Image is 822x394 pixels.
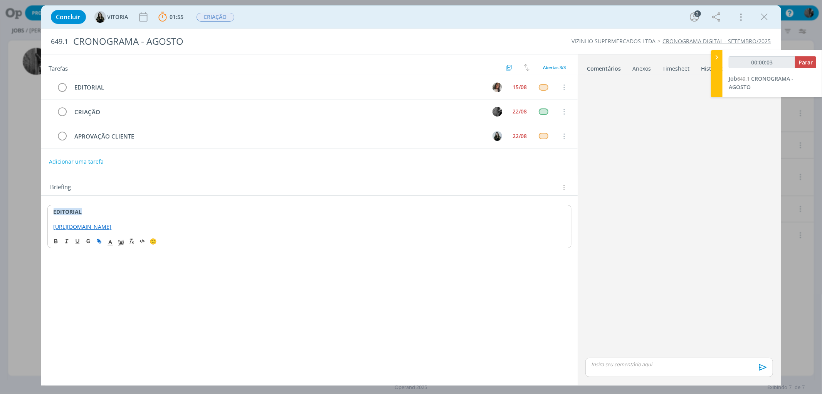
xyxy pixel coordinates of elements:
a: CRONOGRAMA DIGITAL - SETEMBRO/2025 [663,37,771,45]
span: 649.1 [737,75,750,82]
strong: EDITORIAL [54,208,82,215]
img: C [493,83,502,92]
button: Adicionar uma tarefa [49,155,104,169]
button: P [492,106,503,117]
span: Tarefas [49,63,68,72]
div: Anexos [633,65,651,73]
img: P [493,107,502,117]
span: Cor do Texto [105,237,116,246]
span: CRONOGRAMA - AGOSTO [729,75,793,91]
div: 15/08 [513,85,527,90]
a: Comentários [587,61,622,73]
span: VITORIA [108,14,128,20]
button: 2 [688,11,701,23]
div: APROVAÇÃO CLIENTE [71,132,486,141]
a: Job649.1CRONOGRAMA - AGOSTO [729,75,793,91]
img: V [493,131,502,141]
span: Parar [798,59,813,66]
a: Timesheet [662,61,690,73]
div: 2 [694,10,701,17]
span: Abertas 3/3 [543,64,566,70]
span: Briefing [50,183,71,193]
span: 649.1 [51,37,69,46]
div: 22/08 [513,109,527,114]
a: VIZINHO SUPERMERCADOS LTDA [572,37,656,45]
div: dialog [41,5,781,386]
div: 22/08 [513,134,527,139]
span: Cor de Fundo [116,237,126,246]
div: CRIAÇÃO [71,107,486,117]
button: Concluir [51,10,86,24]
div: CRONOGRAMA - AGOSTO [70,32,468,51]
span: CRIAÇÃO [197,13,234,22]
img: V [94,11,106,23]
a: [URL][DOMAIN_NAME] [54,223,112,230]
button: VVITORIA [94,11,128,23]
button: C [492,81,503,93]
img: arrow-down-up.svg [524,64,530,71]
span: 🙂 [150,237,157,245]
button: 01:55 [156,11,186,23]
span: 01:55 [170,13,184,20]
button: Parar [795,56,816,68]
button: V [492,130,503,142]
span: Concluir [56,14,81,20]
a: Histórico [701,61,725,73]
button: CRIAÇÃO [196,12,235,22]
button: 🙂 [148,237,159,246]
div: EDITORIAL [71,83,486,92]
